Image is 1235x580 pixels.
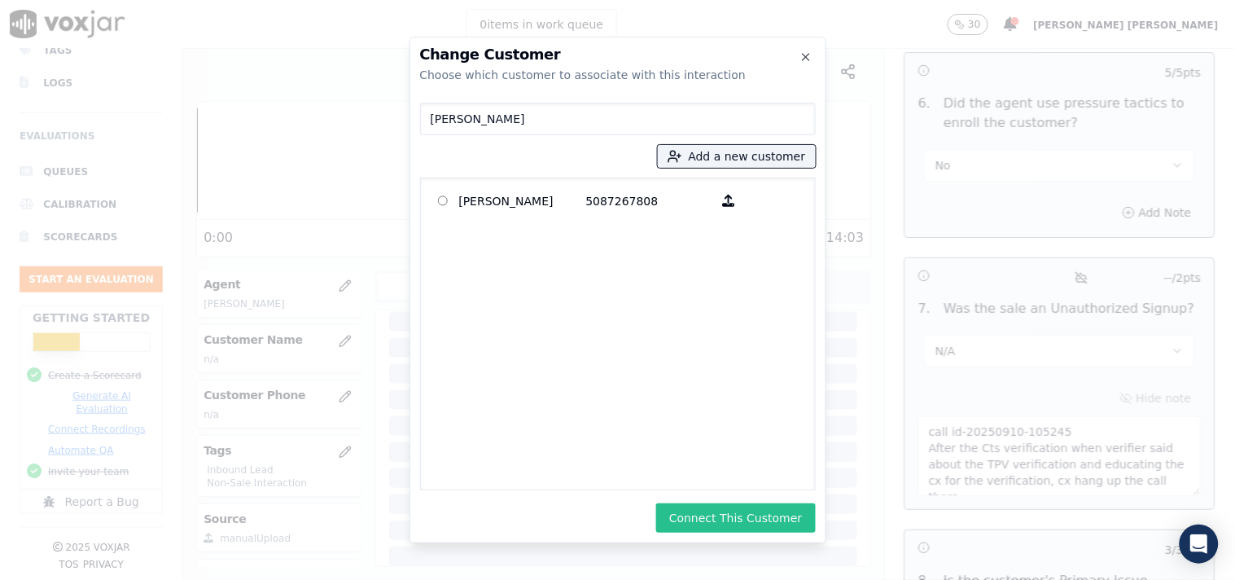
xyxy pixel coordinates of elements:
div: Open Intercom Messenger [1180,525,1219,564]
input: Search Customers [420,103,816,135]
button: [PERSON_NAME] 5087267808 [713,188,745,213]
div: Choose which customer to associate with this interaction [420,67,816,83]
button: Add a new customer [658,145,816,168]
button: Connect This Customer [656,503,815,533]
input: [PERSON_NAME] 5087267808 [438,196,449,206]
p: 5087267808 [586,188,713,213]
p: [PERSON_NAME] [459,188,586,213]
h2: Change Customer [420,47,816,62]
